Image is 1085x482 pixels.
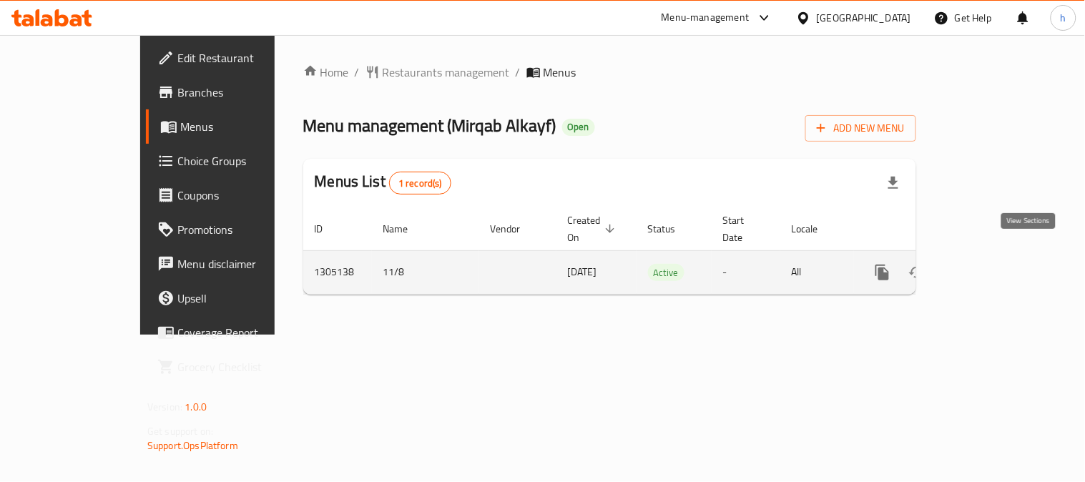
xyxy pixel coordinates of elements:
[648,264,684,281] div: Active
[648,265,684,281] span: Active
[355,64,360,81] li: /
[780,250,854,294] td: All
[792,220,837,237] span: Locale
[900,255,934,290] button: Change Status
[315,220,342,237] span: ID
[315,171,451,195] h2: Menus List
[146,109,321,144] a: Menus
[146,75,321,109] a: Branches
[372,250,479,294] td: 11/8
[562,119,595,136] div: Open
[146,281,321,315] a: Upsell
[854,207,1014,251] th: Actions
[389,172,451,195] div: Total records count
[648,220,694,237] span: Status
[177,49,310,67] span: Edit Restaurant
[876,166,910,200] div: Export file
[146,212,321,247] a: Promotions
[146,144,321,178] a: Choice Groups
[177,290,310,307] span: Upsell
[303,109,556,142] span: Menu management ( Mirqab Alkayf )
[516,64,521,81] li: /
[712,250,780,294] td: -
[146,178,321,212] a: Coupons
[662,9,750,26] div: Menu-management
[146,41,321,75] a: Edit Restaurant
[1061,10,1066,26] span: h
[180,118,310,135] span: Menus
[177,187,310,204] span: Coupons
[723,212,763,246] span: Start Date
[817,119,905,137] span: Add New Menu
[390,177,451,190] span: 1 record(s)
[568,212,619,246] span: Created On
[177,255,310,272] span: Menu disclaimer
[147,422,213,441] span: Get support on:
[185,398,207,416] span: 1.0.0
[146,350,321,384] a: Grocery Checklist
[303,64,916,81] nav: breadcrumb
[177,324,310,341] span: Coverage Report
[365,64,510,81] a: Restaurants management
[491,220,539,237] span: Vendor
[817,10,911,26] div: [GEOGRAPHIC_DATA]
[568,262,597,281] span: [DATE]
[303,207,1014,295] table: enhanced table
[177,152,310,169] span: Choice Groups
[177,221,310,238] span: Promotions
[146,247,321,281] a: Menu disclaimer
[865,255,900,290] button: more
[805,115,916,142] button: Add New Menu
[383,220,427,237] span: Name
[544,64,576,81] span: Menus
[383,64,510,81] span: Restaurants management
[147,398,182,416] span: Version:
[303,64,349,81] a: Home
[303,250,372,294] td: 1305138
[147,436,238,455] a: Support.OpsPlatform
[562,121,595,133] span: Open
[177,358,310,375] span: Grocery Checklist
[146,315,321,350] a: Coverage Report
[177,84,310,101] span: Branches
